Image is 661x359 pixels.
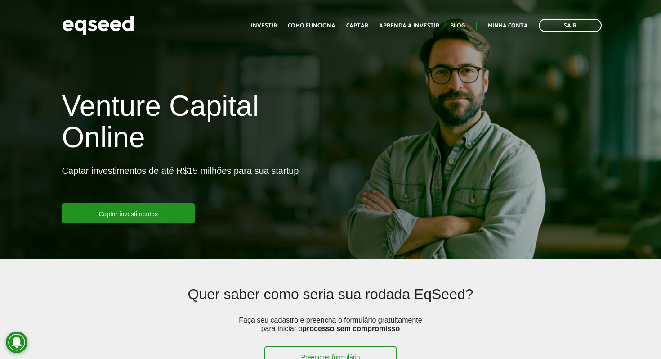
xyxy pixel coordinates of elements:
a: Como funciona [288,23,335,29]
a: Investir [251,23,277,29]
h1: Venture Capital Online [62,90,324,158]
a: Captar investimentos [62,203,195,223]
img: EqSeed [62,14,134,37]
h2: Quer saber como seria sua rodada EqSeed? [117,286,544,316]
a: Captar [346,23,368,29]
a: Blog [450,23,465,29]
strong: processo sem compromisso [302,325,400,332]
p: Faça seu cadastro e preencha o formulário gratuitamente para iniciar o [236,316,425,346]
a: Sair [539,19,602,32]
a: Aprenda a investir [379,23,439,29]
p: Captar investimentos de até R$15 milhões para sua startup [62,165,299,203]
a: Minha conta [488,23,528,29]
